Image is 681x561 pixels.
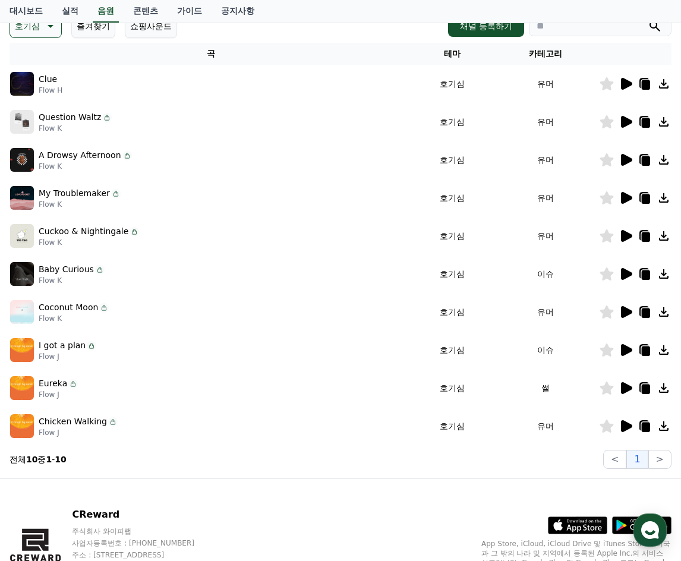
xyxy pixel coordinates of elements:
[10,43,412,65] th: 곡
[493,141,599,179] td: 유머
[109,395,123,405] span: 대화
[493,43,599,65] th: 카테고리
[46,455,52,464] strong: 1
[71,14,115,38] button: 즐겨찾기
[412,331,493,369] td: 호기심
[493,407,599,445] td: 유머
[39,187,110,200] p: My Troublemaker
[648,450,671,469] button: >
[493,331,599,369] td: 이슈
[412,217,493,255] td: 호기심
[4,377,78,406] a: 홈
[412,141,493,179] td: 호기심
[125,14,177,38] button: 쇼핑사운드
[37,395,45,404] span: 홈
[39,225,128,238] p: Cuckoo & Nightingale
[448,15,524,37] button: 채널 등록하기
[39,301,98,314] p: Coconut Moon
[412,255,493,293] td: 호기심
[10,338,34,362] img: music
[15,18,40,34] p: 호기심
[39,377,67,390] p: Eureka
[10,110,34,134] img: music
[39,276,105,285] p: Flow K
[78,377,153,406] a: 대화
[39,415,107,428] p: Chicken Walking
[10,148,34,172] img: music
[39,314,109,323] p: Flow K
[412,65,493,103] td: 호기심
[72,538,217,548] p: 사업자등록번호 : [PHONE_NUMBER]
[10,186,34,210] img: music
[493,255,599,293] td: 이슈
[39,238,139,247] p: Flow K
[39,124,112,133] p: Flow K
[10,453,67,465] p: 전체 중 -
[39,263,94,276] p: Baby Curious
[39,428,118,437] p: Flow J
[10,414,34,438] img: music
[39,73,57,86] p: Clue
[603,450,626,469] button: <
[39,162,132,171] p: Flow K
[153,377,228,406] a: 설정
[493,179,599,217] td: 유머
[39,352,96,361] p: Flow J
[493,369,599,407] td: 썰
[39,390,78,399] p: Flow J
[10,14,62,38] button: 호기심
[39,149,121,162] p: A Drowsy Afternoon
[493,293,599,331] td: 유머
[10,300,34,324] img: music
[412,407,493,445] td: 호기심
[10,72,34,96] img: music
[39,86,62,95] p: Flow H
[72,508,217,522] p: CReward
[26,455,37,464] strong: 10
[39,111,101,124] p: Question Waltz
[39,339,86,352] p: I got a plan
[626,450,648,469] button: 1
[10,376,34,400] img: music
[10,224,34,248] img: music
[493,103,599,141] td: 유머
[184,395,198,404] span: 설정
[72,527,217,536] p: 주식회사 와이피랩
[412,369,493,407] td: 호기심
[55,455,66,464] strong: 10
[412,293,493,331] td: 호기심
[412,179,493,217] td: 호기심
[10,262,34,286] img: music
[412,43,493,65] th: 테마
[493,217,599,255] td: 유머
[493,65,599,103] td: 유머
[39,200,121,209] p: Flow K
[412,103,493,141] td: 호기심
[72,550,217,560] p: 주소 : [STREET_ADDRESS]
